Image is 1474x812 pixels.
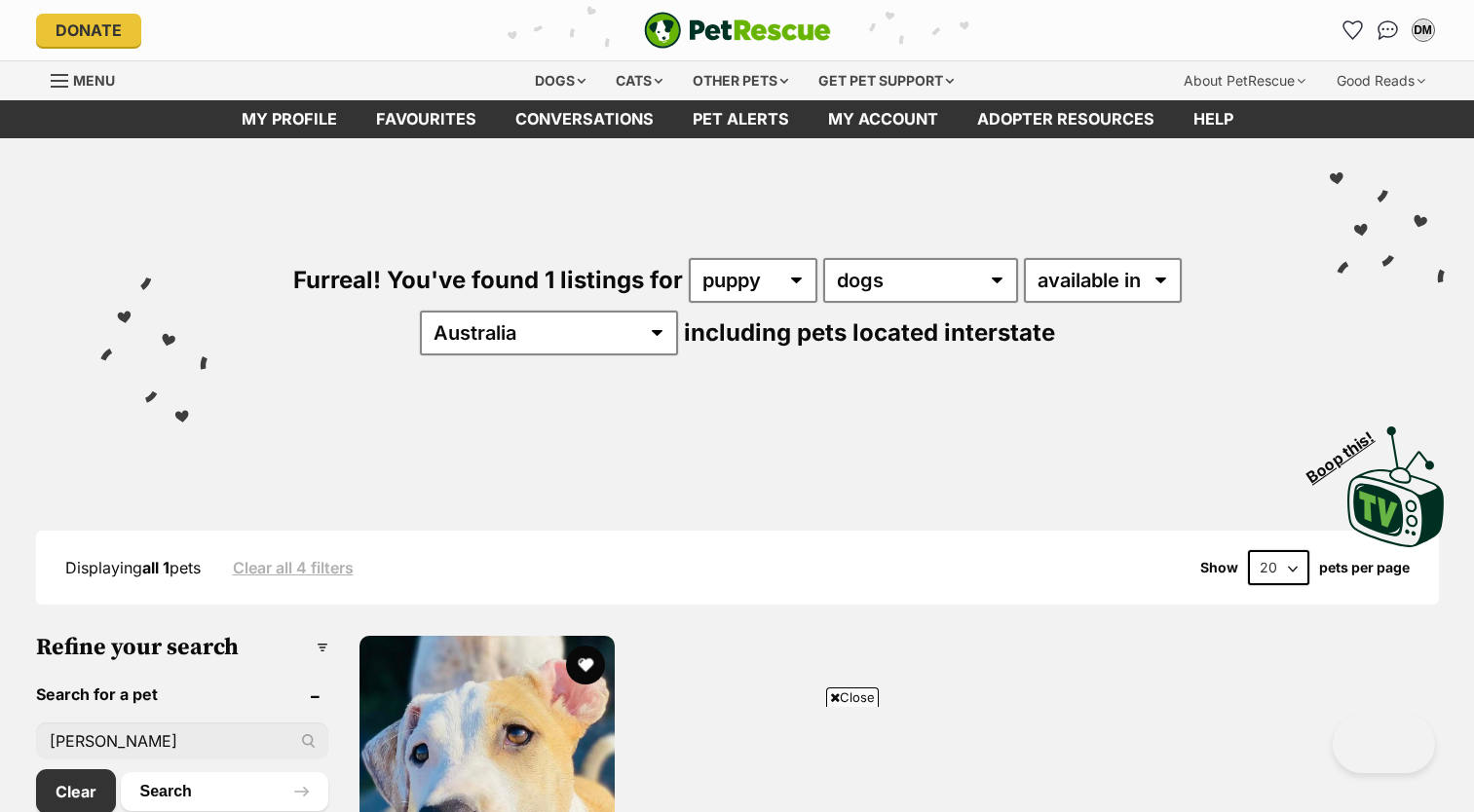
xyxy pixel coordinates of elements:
[1338,15,1369,46] a: Favourites
[1174,100,1253,138] a: Help
[51,61,129,96] a: Menu
[293,266,683,294] span: Furreal! You've found 1 listings for
[1200,560,1238,575] span: Show
[809,100,958,138] a: My account
[121,772,328,811] button: Search
[1170,61,1319,100] div: About PetRescue
[1323,61,1439,100] div: Good Reads
[679,61,802,100] div: Other pets
[521,61,599,100] div: Dogs
[496,100,673,138] a: conversations
[1304,416,1393,486] span: Boop this!
[673,100,809,138] a: Pet alerts
[602,61,676,100] div: Cats
[566,646,605,684] button: favourite
[36,14,141,47] a: Donate
[65,558,201,577] span: Displaying pets
[1408,15,1439,46] button: My account
[222,100,357,138] a: My profile
[1347,409,1445,551] a: Boop this!
[142,558,170,577] strong: all 1
[805,61,967,100] div: Get pet support
[826,687,879,707] span: Close
[958,100,1174,138] a: Adopter resources
[1347,426,1445,547] img: PetRescue TV logo
[357,100,496,138] a: Favourites
[644,12,831,49] img: logo-e224e6f780fb5917bec1dbf3a21bbac754714ae5b6737aabdf751b685950b380.svg
[1414,20,1433,40] div: DM
[233,559,354,576] a: Clear all 4 filters
[1378,20,1398,40] img: chat-41dd97257d64d25036548639549fe6c8038ab92f7586957e7f3b1b290dea8141.svg
[36,722,328,759] input: Toby
[1333,715,1435,773] iframe: Help Scout Beacon - Open
[684,318,1055,347] span: including pets located interstate
[1373,15,1404,46] a: Conversations
[36,685,328,703] header: Search for a pet
[644,12,831,49] a: PetRescue
[1338,15,1439,46] ul: Account quick links
[1319,560,1410,575] label: pets per page
[73,72,115,89] span: Menu
[36,634,328,661] h3: Refine your search
[383,715,1092,802] iframe: Advertisement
